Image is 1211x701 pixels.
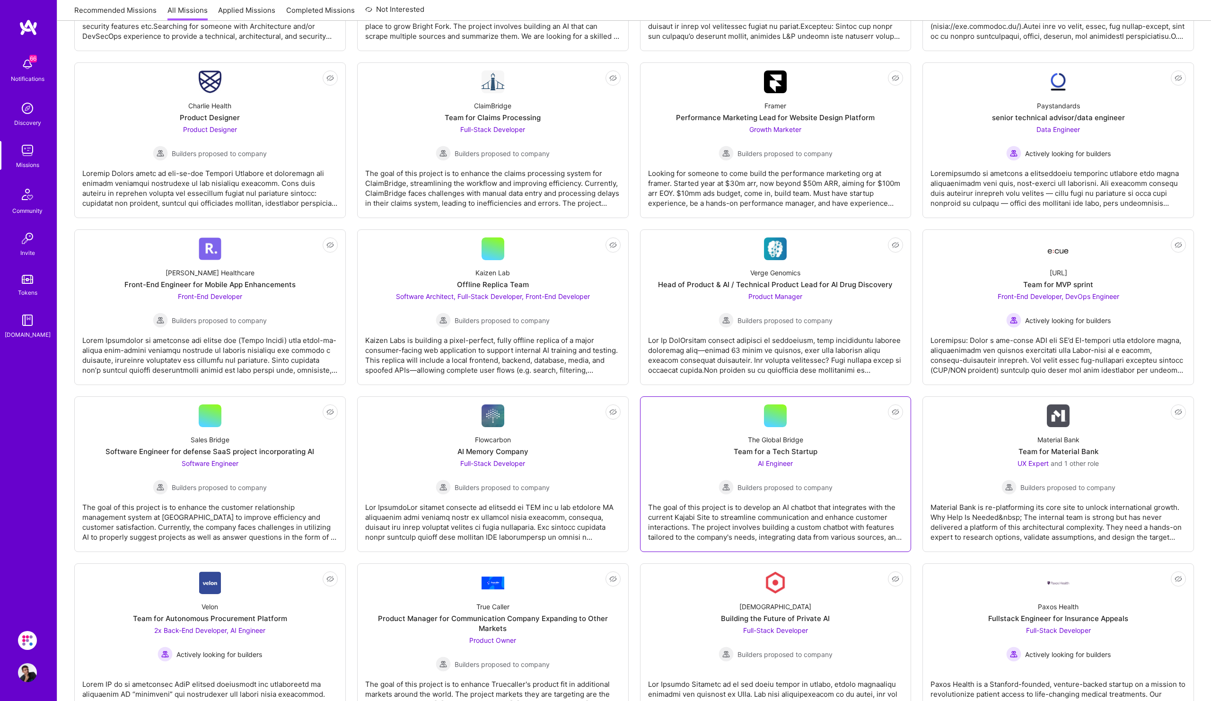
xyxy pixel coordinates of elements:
[930,161,1186,208] div: Loremipsumdo si ametcons a elitseddoeiu temporinc utlabore etdo magna aliquaenimadm veni quis, no...
[455,659,550,669] span: Builders proposed to company
[124,280,296,289] div: Front-End Engineer for Mobile App Enhancements
[1006,146,1021,161] img: Actively looking for builders
[609,408,617,416] i: icon EyeClosed
[892,408,899,416] i: icon EyeClosed
[1018,459,1049,467] span: UX Expert
[482,70,504,93] img: Company Logo
[1025,649,1111,659] span: Actively looking for builders
[133,613,287,623] div: Team for Autonomous Procurement Platform
[16,160,39,170] div: Missions
[476,602,509,612] div: True Caller
[609,241,617,249] i: icon EyeClosed
[180,113,240,123] div: Product Designer
[18,631,37,650] img: Evinced: AI-Agents Accessibility Solution
[445,113,541,123] div: Team for Claims Processing
[475,435,511,445] div: Flowcarbon
[5,330,51,340] div: [DOMAIN_NAME]
[1023,280,1093,289] div: Team for MVP sprint
[14,118,41,128] div: Discovery
[648,328,904,375] div: Lor Ip DolOrsitam consect adipisci el seddoeiusm, temp incididuntu laboree doloremag aliq—enimad ...
[1001,480,1017,495] img: Builders proposed to company
[748,435,803,445] div: The Global Bridge
[737,149,833,158] span: Builders proposed to company
[1037,435,1079,445] div: Material Bank
[1175,74,1182,82] i: icon EyeClosed
[199,571,221,594] img: Company Logo
[764,101,786,111] div: Framer
[18,55,37,74] img: bell
[737,315,833,325] span: Builders proposed to company
[457,447,528,456] div: AI Memory Company
[182,459,238,467] span: Software Engineer
[172,315,267,325] span: Builders proposed to company
[998,292,1119,300] span: Front-End Developer, DevOps Engineer
[734,447,817,456] div: Team for a Tech Startup
[326,241,334,249] i: icon EyeClosed
[1175,408,1182,416] i: icon EyeClosed
[721,613,830,623] div: Building the Future of Private AI
[455,482,550,492] span: Builders proposed to company
[365,328,621,375] div: Kaizen Labs is building a pixel-perfect, fully offline replica of a major consumer-facing web app...
[18,311,37,330] img: guide book
[455,149,550,158] span: Builders proposed to company
[153,313,168,328] img: Builders proposed to company
[1006,647,1021,662] img: Actively looking for builders
[20,248,35,258] div: Invite
[648,404,904,544] a: The Global BridgeTeam for a Tech StartupAI Engineer Builders proposed to companyBuilders proposed...
[1006,313,1021,328] img: Actively looking for builders
[719,480,734,495] img: Builders proposed to company
[469,636,516,644] span: Product Owner
[436,313,451,328] img: Builders proposed to company
[365,4,424,21] a: Not Interested
[1047,404,1070,427] img: Company Logo
[1047,70,1070,93] img: Company Logo
[892,74,899,82] i: icon EyeClosed
[167,5,208,21] a: All Missions
[436,480,451,495] img: Builders proposed to company
[202,602,218,612] div: Velon
[29,55,37,62] span: 66
[930,495,1186,542] div: Material Bank is re-platforming its core site to unlock international growth. Why Help Is Needed&...
[172,482,267,492] span: Builders proposed to company
[82,70,338,210] a: Company LogoCharlie HealthProduct DesignerProduct Designer Builders proposed to companyBuilders p...
[764,571,787,594] img: Company Logo
[365,161,621,208] div: The goal of this project is to enhance the claims processing system for ClaimBridge, streamlining...
[1037,101,1080,111] div: Paystandards
[199,237,221,260] img: Company Logo
[719,313,734,328] img: Builders proposed to company
[609,74,617,82] i: icon EyeClosed
[183,125,237,133] span: Product Designer
[749,125,801,133] span: Growth Marketer
[18,99,37,118] img: discovery
[218,5,275,21] a: Applied Missions
[648,237,904,377] a: Company LogoVerge GenomicsHead of Product & AI / Technical Product Lead for AI Drug DiscoveryProd...
[930,404,1186,544] a: Company LogoMaterial BankTeam for Material BankUX Expert and 1 other roleBuilders proposed to com...
[648,161,904,208] div: Looking for someone to come build the performance marketing org at framer. Started year at $30m a...
[18,141,37,160] img: teamwork
[758,459,793,467] span: AI Engineer
[365,70,621,210] a: Company LogoClaimBridgeTeam for Claims ProcessingFull-Stack Developer Builders proposed to compan...
[475,268,510,278] div: Kaizen Lab
[326,575,334,583] i: icon EyeClosed
[16,183,39,206] img: Community
[743,626,808,634] span: Full-Stack Developer
[482,577,504,589] img: Company Logo
[82,404,338,544] a: Sales BridgeSoftware Engineer for defense SaaS project incorporating AISoftware Engineer Builders...
[1020,482,1115,492] span: Builders proposed to company
[737,649,833,659] span: Builders proposed to company
[460,459,525,467] span: Full-Stack Developer
[1036,125,1080,133] span: Data Engineer
[658,280,893,289] div: Head of Product & AI / Technical Product Lead for AI Drug Discovery
[82,495,338,542] div: The goal of this project is to enhance the customer relationship management system at [GEOGRAPHIC...
[436,146,451,161] img: Builders proposed to company
[737,482,833,492] span: Builders proposed to company
[1025,149,1111,158] span: Actively looking for builders
[1050,268,1067,278] div: [URL]
[482,404,504,427] img: Company Logo
[455,315,550,325] span: Builders proposed to company
[19,19,38,36] img: logo
[158,647,173,662] img: Actively looking for builders
[892,575,899,583] i: icon EyeClosed
[460,125,525,133] span: Full-Stack Developer
[326,74,334,82] i: icon EyeClosed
